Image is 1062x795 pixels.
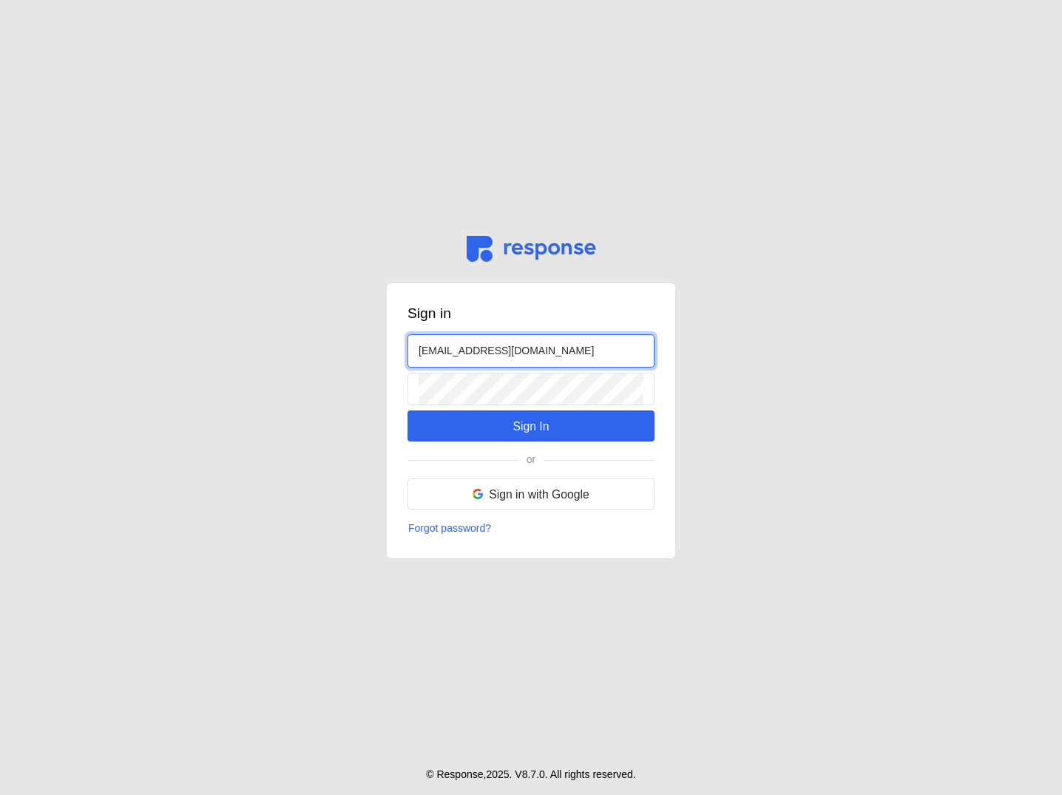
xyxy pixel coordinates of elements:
p: © Response, 2025 . V 8.7.0 . All rights reserved. [426,767,636,783]
p: Sign In [513,417,549,436]
button: Sign In [407,410,655,442]
img: svg%3e [473,489,483,499]
p: Forgot password? [408,521,491,537]
img: svg%3e [467,236,596,262]
h3: Sign in [407,304,655,324]
button: Forgot password? [407,520,492,538]
p: Sign in with Google [489,485,589,504]
button: Sign in with Google [407,478,655,510]
p: or [527,452,535,468]
input: Email [419,335,643,367]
